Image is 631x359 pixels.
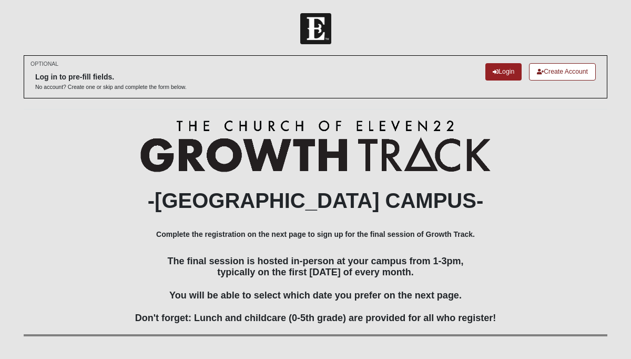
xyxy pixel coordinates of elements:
h6: Log in to pre-fill fields. [35,73,187,82]
a: Create Account [529,63,596,81]
small: OPTIONAL [30,60,58,68]
img: Growth Track Logo [140,120,491,172]
img: Church of Eleven22 Logo [300,13,331,44]
a: Login [485,63,522,81]
p: No account? Create one or skip and complete the form below. [35,83,187,91]
b: -[GEOGRAPHIC_DATA] CAMPUS- [148,189,484,212]
b: Complete the registration on the next page to sign up for the final session of Growth Track. [156,230,475,238]
span: Don't forget: Lunch and childcare (0-5th grade) are provided for all who register! [135,313,496,323]
span: The final session is hosted in-person at your campus from 1-3pm, [167,256,463,266]
span: You will be able to select which date you prefer on the next page. [169,290,462,301]
span: typically on the first [DATE] of every month. [217,267,414,277]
